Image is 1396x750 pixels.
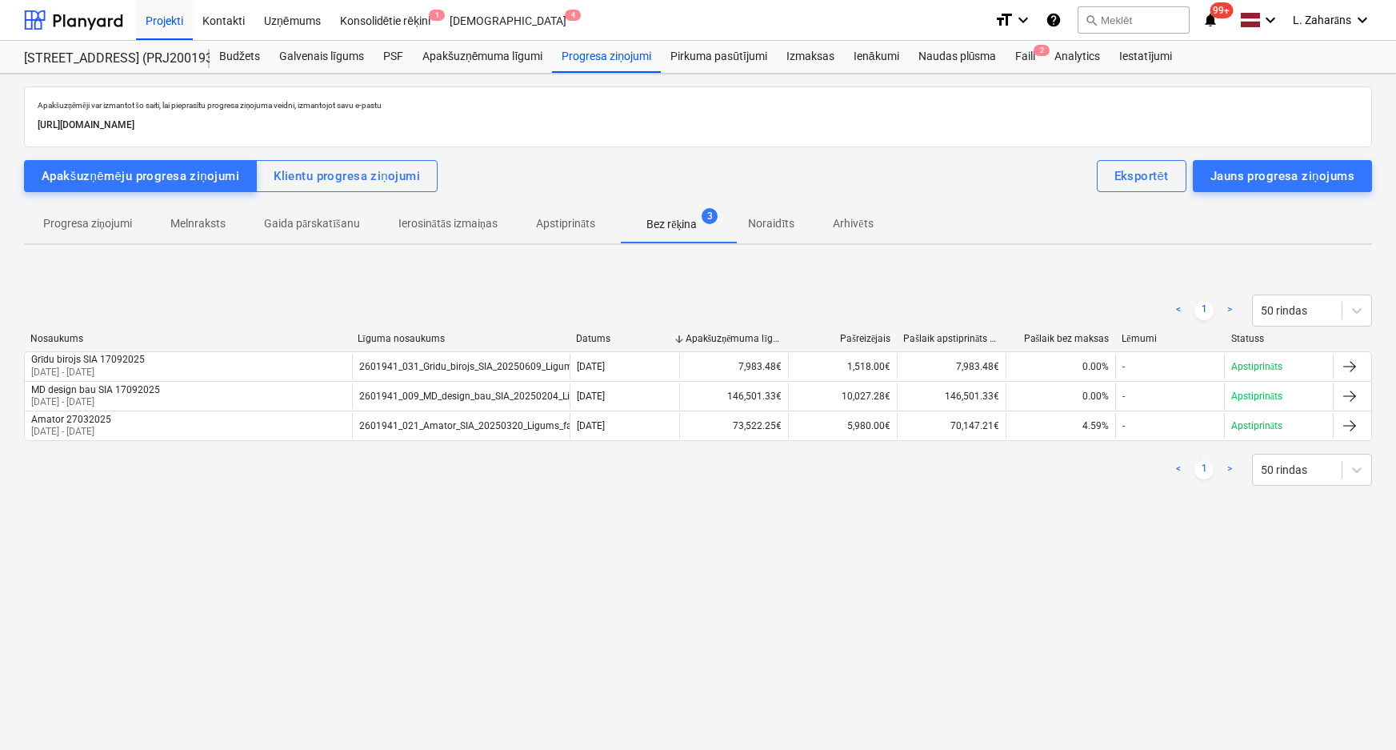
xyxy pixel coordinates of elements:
[38,117,1358,134] p: [URL][DOMAIN_NAME]
[1231,390,1282,403] p: Apstiprināts
[413,41,552,73] a: Apakšuzņēmuma līgumi
[1122,361,1125,372] div: -
[31,384,160,395] div: MD design bau SIA 17092025
[1193,160,1372,192] button: Jauns progresa ziņojums
[909,41,1006,73] a: Naudas plūsma
[1220,301,1239,320] a: Next page
[748,215,794,232] p: Noraidīts
[1210,166,1354,186] div: Jauns progresa ziņojums
[24,50,190,67] div: [STREET_ADDRESS] (PRJ2001934) 2601941
[679,354,788,379] div: 7,983.48€
[43,215,132,232] p: Progresa ziņojumi
[646,216,697,233] p: Bez rēķina
[1194,301,1214,320] a: Page 1 is your current page
[1194,460,1214,479] a: Page 1 is your current page
[1045,41,1110,73] a: Analytics
[1082,391,1109,402] span: 0.00%
[794,333,890,345] div: Pašreizējais
[429,10,445,21] span: 1
[1034,45,1050,56] span: 2
[31,414,111,425] div: Amator 27032025
[31,354,145,366] div: Grīdu birojs SIA 17092025
[1169,460,1188,479] a: Previous page
[1122,420,1125,431] div: -
[536,215,595,232] p: Apstiprināts
[903,333,999,345] div: Pašlaik apstiprināts kopā
[31,425,111,439] p: [DATE] - [DATE]
[398,215,498,232] p: Ierosinātās izmaiņas
[679,413,788,439] div: 73,522.25€
[897,383,1006,409] div: 146,501.33€
[1082,361,1109,372] span: 0.00%
[1013,333,1109,345] div: Pašlaik bez maksas
[358,333,563,345] div: Līguma nosaukums
[844,41,909,73] a: Ienākumi
[661,41,777,73] a: Pirkuma pasūtījumi
[897,354,1006,379] div: 7,983.48€
[264,215,360,232] p: Gaida pārskatīšanu
[577,420,605,431] div: [DATE]
[788,413,897,439] div: 5,980.00€
[1110,41,1182,73] a: Iestatījumi
[679,383,788,409] div: 146,501.33€
[577,391,605,402] div: [DATE]
[897,413,1006,439] div: 70,147.21€
[552,41,661,73] a: Progresa ziņojumi
[686,333,782,345] div: Apakšuzņēmuma līgums
[833,215,873,232] p: Arhivēts
[777,41,844,73] a: Izmaksas
[170,215,226,232] p: Melnraksts
[42,166,239,186] div: Apakšuzņēmēju progresa ziņojumi
[576,333,672,344] div: Datums
[1231,419,1282,433] p: Apstiprināts
[359,420,633,431] div: 2601941_021_Amator_SIA_20250320_Ligums_fasade_MR1.pdf
[565,10,581,21] span: 4
[1169,301,1188,320] a: Previous page
[359,391,649,402] div: 2601941_009_MD_design_bau_SIA_20250204_Ligums_EL_MR1.pdf
[1231,333,1327,344] div: Statuss
[24,160,257,192] button: Apakšuzņēmēju progresa ziņojumi
[30,333,345,344] div: Nosaukums
[31,395,160,409] p: [DATE] - [DATE]
[1316,673,1396,750] iframe: Chat Widget
[1122,333,1218,345] div: Lēmumi
[1082,420,1109,431] span: 4.59%
[210,41,270,73] a: Budžets
[1231,360,1282,374] p: Apstiprināts
[359,361,695,372] div: 2601941_031_Gridu_birojs_SIA_20250609_Ligums_gridlistu_piegade_MR1.pdf
[1006,41,1045,73] div: Faili
[577,361,605,372] div: [DATE]
[270,41,374,73] a: Galvenais līgums
[788,383,897,409] div: 10,027.28€
[788,354,897,379] div: 1,518.00€
[1006,41,1045,73] a: Faili2
[1122,391,1125,402] div: -
[1097,160,1186,192] button: Eksportēt
[31,366,145,379] p: [DATE] - [DATE]
[274,166,420,186] div: Klientu progresa ziņojumi
[374,41,413,73] a: PSF
[1114,166,1169,186] div: Eksportēt
[38,100,1358,110] p: Apakšuzņēmēji var izmantot šo saiti, lai pieprasītu progresa ziņojuma veidni, izmantojot savu e-p...
[702,208,718,224] span: 3
[256,160,438,192] button: Klientu progresa ziņojumi
[1220,460,1239,479] a: Next page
